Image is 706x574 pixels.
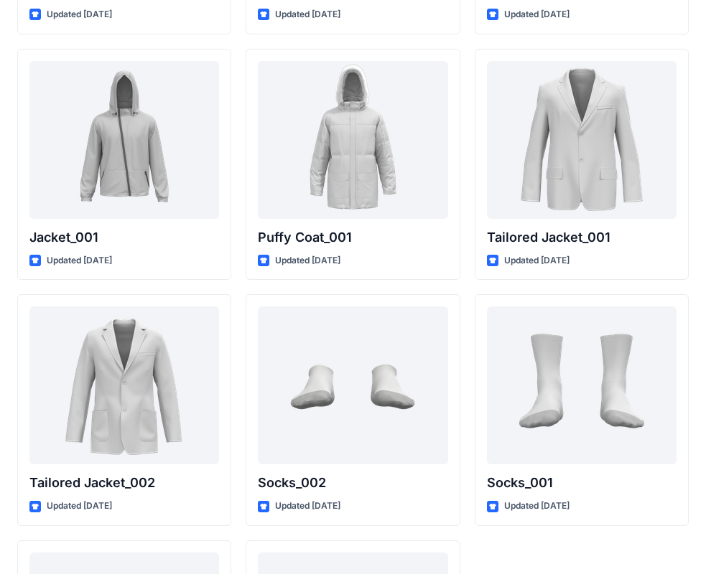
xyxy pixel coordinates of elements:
a: Tailored Jacket_002 [29,306,219,464]
a: Tailored Jacket_001 [487,61,677,219]
p: Tailored Jacket_002 [29,473,219,493]
a: Socks_002 [258,306,447,464]
p: Updated [DATE] [504,253,570,268]
p: Updated [DATE] [47,253,112,268]
p: Updated [DATE] [47,499,112,514]
a: Puffy Coat_001 [258,61,447,219]
p: Tailored Jacket_001 [487,227,677,248]
p: Updated [DATE] [275,7,340,22]
p: Updated [DATE] [47,7,112,22]
p: Puffy Coat_001 [258,227,447,248]
p: Socks_002 [258,473,447,493]
p: Updated [DATE] [504,499,570,514]
p: Jacket_001 [29,227,219,248]
p: Updated [DATE] [504,7,570,22]
a: Jacket_001 [29,61,219,219]
p: Updated [DATE] [275,499,340,514]
a: Socks_001 [487,306,677,464]
p: Socks_001 [487,473,677,493]
p: Updated [DATE] [275,253,340,268]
